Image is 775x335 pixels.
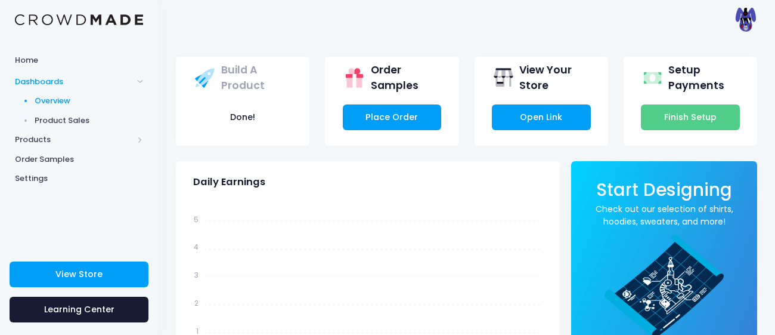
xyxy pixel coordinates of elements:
[15,14,143,26] img: Logo
[15,54,143,66] span: Home
[35,95,144,107] span: Overview
[10,262,148,287] a: View Store
[10,297,148,322] a: Learning Center
[15,76,133,88] span: Dashboards
[15,173,143,185] span: Settings
[668,62,736,94] span: Setup Payments
[519,62,587,94] span: View Your Store
[641,105,740,130] a: Finish Setup
[55,268,103,280] span: View Store
[194,214,199,224] tspan: 5
[193,176,265,188] span: Daily Earnings
[35,115,144,127] span: Product Sales
[588,203,740,228] a: Check out our selection of shirts, hoodies, sweaters, and more!
[371,62,437,94] span: Order Samples
[221,62,288,94] span: Build A Product
[596,188,732,199] a: Start Designing
[733,8,757,32] img: User
[343,105,442,130] a: Place Order
[193,105,292,130] button: Done!
[194,270,199,280] tspan: 3
[15,153,143,165] span: Order Samples
[194,298,199,308] tspan: 2
[596,177,732,202] span: Start Designing
[15,134,133,146] span: Products
[194,242,199,252] tspan: 4
[44,303,114,315] span: Learning Center
[492,105,591,130] a: Open Link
